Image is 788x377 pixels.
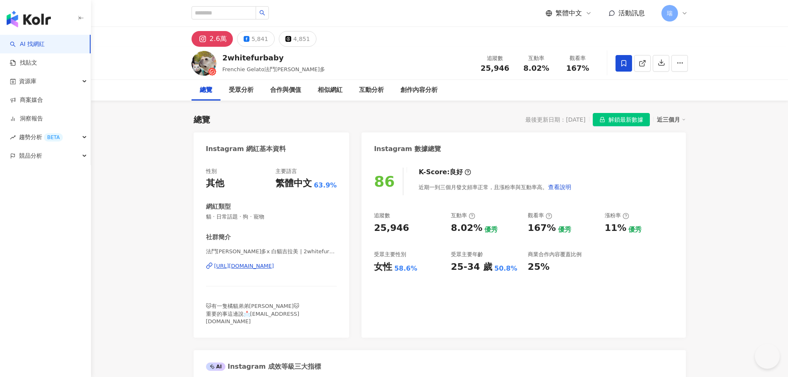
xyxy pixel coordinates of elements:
span: 8.02% [523,64,549,72]
div: 5,841 [251,33,268,45]
div: 25-34 歲 [451,261,492,274]
div: 良好 [450,168,463,177]
div: 漲粉率 [605,212,629,219]
div: 總覽 [194,114,210,125]
span: 繁體中文 [556,9,582,18]
div: 相似網紅 [318,85,343,95]
div: 總覽 [200,85,212,95]
div: 互動率 [521,54,552,62]
a: 洞察報告 [10,115,43,123]
div: [URL][DOMAIN_NAME] [214,262,274,270]
a: [URL][DOMAIN_NAME] [206,262,337,270]
a: 商案媒合 [10,96,43,104]
div: Instagram 數據總覽 [374,144,441,154]
div: 女性 [374,261,392,274]
div: 近三個月 [657,114,686,125]
div: 互動率 [451,212,475,219]
iframe: Help Scout Beacon - Open [755,344,780,369]
div: 觀看率 [562,54,594,62]
div: BETA [44,133,63,142]
span: 貓 · 日常話題 · 狗 · 寵物 [206,213,337,221]
div: 性別 [206,168,217,175]
span: 🐱有一隻橘貓弟弟[PERSON_NAME]🐱 重要的事這邊說📩[EMAIL_ADDRESS][DOMAIN_NAME] [206,303,299,324]
span: 資源庫 [19,72,36,91]
div: 優秀 [558,225,571,234]
div: 受眾分析 [229,85,254,95]
button: 5,841 [237,31,275,47]
div: 商業合作內容覆蓋比例 [528,251,582,258]
button: 解鎖最新數據 [593,113,650,126]
div: 25,946 [374,222,409,235]
span: 25,946 [481,64,509,72]
span: lock [599,117,605,122]
div: 2whitefurbaby [223,53,326,63]
button: 查看說明 [548,179,572,195]
img: logo [7,11,51,27]
span: 趨勢分析 [19,128,63,146]
div: Instagram 網紅基本資料 [206,144,286,154]
div: 觀看率 [528,212,552,219]
div: 優秀 [484,225,498,234]
a: searchAI 找網紅 [10,40,45,48]
div: 25% [528,261,550,274]
span: 競品分析 [19,146,42,165]
div: 58.6% [394,264,417,273]
div: 50.8% [494,264,517,273]
span: 167% [566,64,589,72]
div: AI [206,363,226,371]
button: 4,851 [279,31,316,47]
span: 解鎖最新數據 [608,113,643,127]
img: KOL Avatar [192,51,216,76]
div: 2.6萬 [210,33,227,45]
div: 創作內容分析 [400,85,438,95]
div: 167% [528,222,556,235]
span: rise [10,134,16,140]
div: 其他 [206,177,224,190]
div: 追蹤數 [479,54,511,62]
div: 優秀 [628,225,642,234]
div: 合作與價值 [270,85,301,95]
div: 11% [605,222,627,235]
div: 最後更新日期：[DATE] [525,116,585,123]
div: 繁體中文 [275,177,312,190]
div: Instagram 成效等級三大指標 [206,362,321,371]
span: search [259,10,265,16]
div: 受眾主要年齡 [451,251,483,258]
div: 近期一到三個月發文頻率正常，且漲粉率與互動率高。 [419,179,572,195]
a: 找貼文 [10,59,37,67]
span: 查看說明 [548,184,571,190]
div: 4,851 [293,33,310,45]
span: 63.9% [314,181,337,190]
div: 主要語言 [275,168,297,175]
button: 2.6萬 [192,31,233,47]
span: 活動訊息 [618,9,645,17]
span: Frenchie Gelato法鬥[PERSON_NAME]多 [223,66,326,72]
span: 瑞 [667,9,673,18]
div: K-Score : [419,168,471,177]
div: 8.02% [451,222,482,235]
div: 受眾主要性別 [374,251,406,258]
span: 法鬥[PERSON_NAME]多x 白貓吉拉美 | 2whitefurbaby [206,248,337,255]
div: 86 [374,173,395,190]
div: 網紅類型 [206,202,231,211]
div: 互動分析 [359,85,384,95]
div: 追蹤數 [374,212,390,219]
div: 社群簡介 [206,233,231,242]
